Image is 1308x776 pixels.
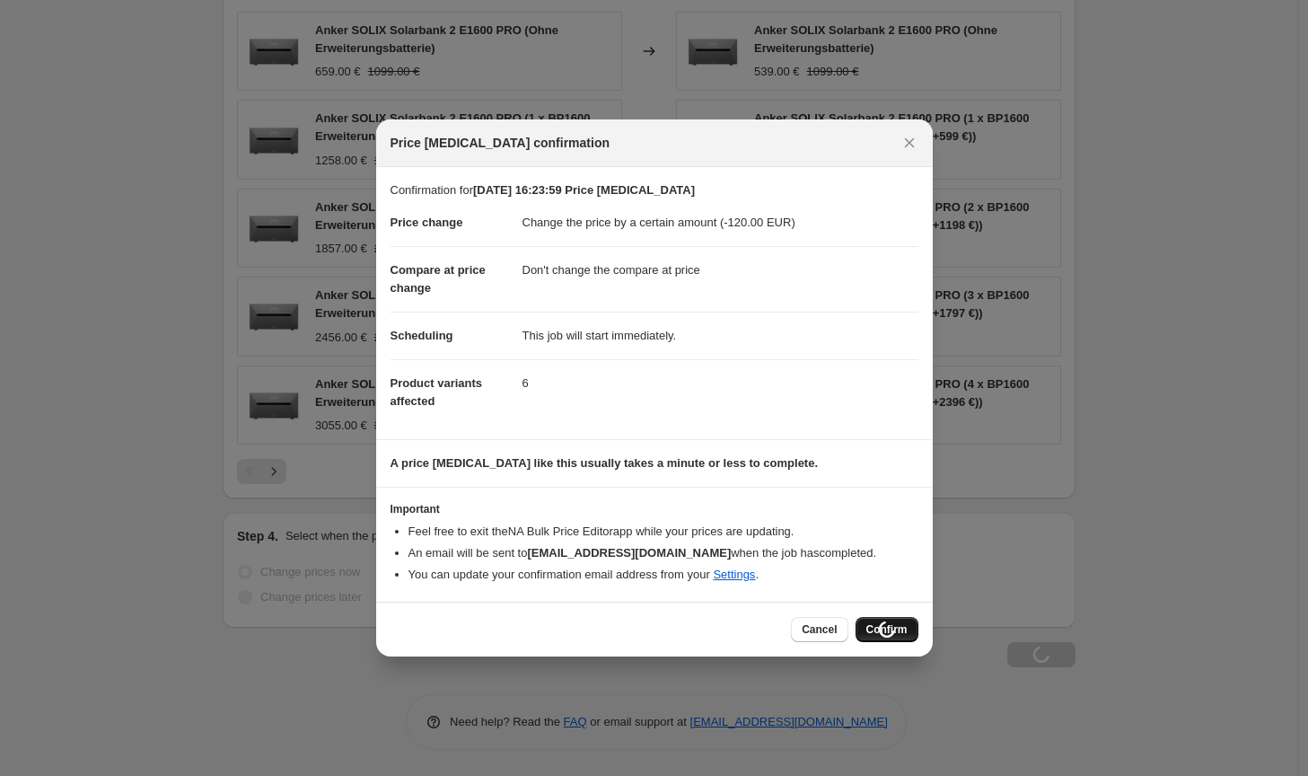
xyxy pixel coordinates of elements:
[408,544,918,562] li: An email will be sent to when the job has completed .
[391,376,483,408] span: Product variants affected
[391,456,819,470] b: A price [MEDICAL_DATA] like this usually takes a minute or less to complete.
[522,246,918,294] dd: Don't change the compare at price
[391,263,486,295] span: Compare at price change
[473,183,695,197] b: [DATE] 16:23:59 Price [MEDICAL_DATA]
[802,622,837,637] span: Cancel
[391,216,463,229] span: Price change
[391,181,918,199] p: Confirmation for
[522,199,918,246] dd: Change the price by a certain amount (-120.00 EUR)
[391,134,610,152] span: Price [MEDICAL_DATA] confirmation
[522,359,918,407] dd: 6
[391,502,918,516] h3: Important
[527,546,731,560] b: [EMAIL_ADDRESS][DOMAIN_NAME]
[408,523,918,541] li: Feel free to exit the NA Bulk Price Editor app while your prices are updating.
[897,130,922,155] button: Close
[391,329,453,342] span: Scheduling
[408,566,918,584] li: You can update your confirmation email address from your .
[522,312,918,359] dd: This job will start immediately.
[791,617,847,642] button: Cancel
[713,568,755,581] a: Settings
